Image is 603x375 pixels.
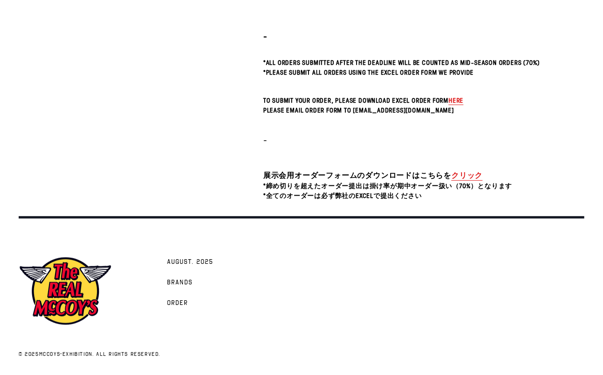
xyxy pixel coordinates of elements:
[167,278,193,288] span: Brands
[263,68,474,77] span: *Please submit all orders using the Excel Order Form we provide
[19,350,287,359] p: © 2025 . All rights reserved.
[162,292,193,313] a: Order
[263,106,454,114] span: Please email Order Form to [EMAIL_ADDRESS][DOMAIN_NAME]
[263,170,451,180] span: 展示会用オーダーフォームのダウンロードはこちらを
[162,272,197,292] a: Brands
[263,96,449,105] span: To submit your order, please download Excel Order Form
[263,58,540,67] span: *All orders submitted after the deadline will be counted as Mid-Season Orders (70%)
[162,251,218,272] a: AUGUST. 2025
[167,299,188,308] span: Order
[263,134,267,145] span: -
[19,256,112,326] img: mccoys-exhibition
[451,170,483,181] a: クリック
[263,30,267,42] strong: -
[263,181,512,190] span: *締め切りを超えたオーダー提出は掛け率が期中オーダー扱い（70%）となります
[263,191,422,200] span: *全てのオーダーは必ず弊社のExcelで提出ください
[39,351,92,357] a: mccoys-exhibition
[167,258,213,267] span: AUGUST. 2025
[449,96,463,105] a: here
